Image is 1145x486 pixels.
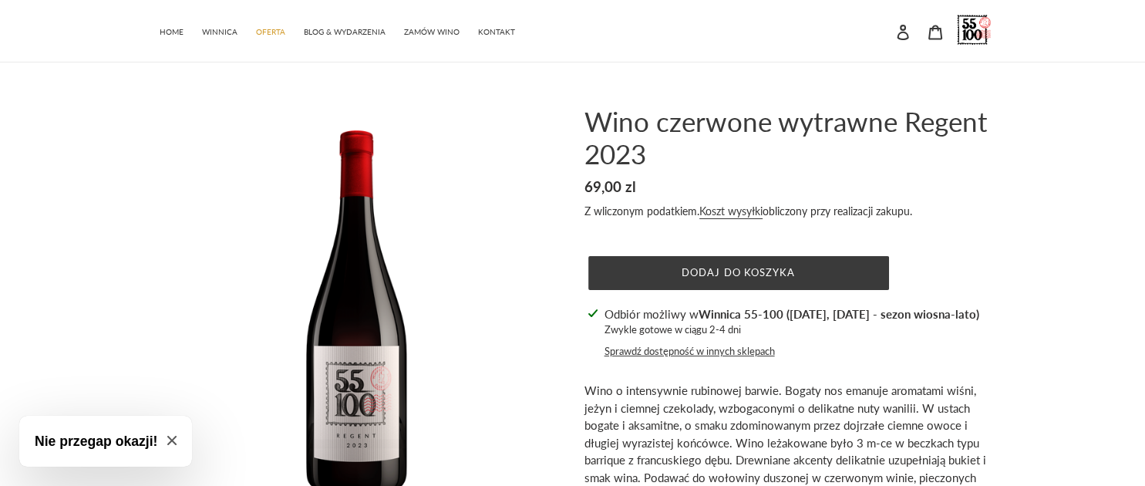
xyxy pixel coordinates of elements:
span: 69,00 zl [584,177,636,195]
span: Dodaj do koszyka [682,266,795,278]
div: Z wliczonym podatkiem. obliczony przy realizacji zakupu. [584,203,993,219]
p: Zwykle gotowe w ciągu 2-4 dni [604,322,979,338]
a: BLOG & WYDARZENIA [296,19,393,42]
span: BLOG & WYDARZENIA [304,27,386,37]
span: KONTAKT [478,27,515,37]
a: KONTAKT [470,19,523,42]
a: ZAMÓW WINO [396,19,467,42]
span: WINNICA [202,27,237,37]
strong: Winnica 55-100 ([DATE], [DATE] - sezon wiosna-lato) [699,307,979,321]
a: Koszt wysyłki [699,204,763,219]
a: HOME [152,19,191,42]
span: OFERTA [256,27,285,37]
span: HOME [160,27,184,37]
a: WINNICA [194,19,245,42]
button: Dodaj do koszyka [588,256,889,290]
span: ZAMÓW WINO [404,27,460,37]
button: Sprawdź dostępność w innych sklepach [604,344,775,359]
p: Odbiór możliwy w [604,305,979,323]
a: OFERTA [248,19,293,42]
h1: Wino czerwone wytrawne Regent 2023 [584,105,993,170]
